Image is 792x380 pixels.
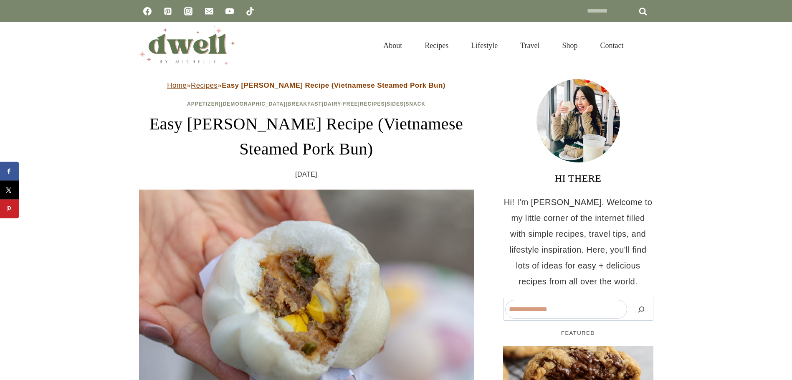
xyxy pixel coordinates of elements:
[242,3,258,20] a: TikTok
[503,171,653,186] h3: HI THERE
[221,3,238,20] a: YouTube
[387,101,404,107] a: Sides
[551,31,589,60] a: Shop
[503,194,653,289] p: Hi! I'm [PERSON_NAME]. Welcome to my little corner of the internet filled with simple recipes, tr...
[180,3,197,20] a: Instagram
[222,81,445,89] strong: Easy [PERSON_NAME] Recipe (Vietnamese Steamed Pork Bun)
[503,329,653,337] h5: FEATURED
[167,81,445,89] span: » »
[413,31,460,60] a: Recipes
[405,101,425,107] a: Snack
[589,31,635,60] a: Contact
[187,101,219,107] a: Appetizer
[324,101,358,107] a: Dairy-Free
[139,3,156,20] a: Facebook
[295,168,317,181] time: [DATE]
[139,111,474,162] h1: Easy [PERSON_NAME] Recipe (Vietnamese Steamed Pork Bun)
[159,3,176,20] a: Pinterest
[509,31,551,60] a: Travel
[187,101,425,107] span: | | | | | |
[191,81,218,89] a: Recipes
[167,81,187,89] a: Home
[288,101,322,107] a: Breakfast
[372,31,413,60] a: About
[372,31,635,60] nav: Primary Navigation
[460,31,509,60] a: Lifestyle
[639,38,653,53] button: View Search Form
[139,26,235,65] img: DWELL by michelle
[360,101,385,107] a: Recipes
[201,3,218,20] a: Email
[631,300,651,319] button: Search
[221,101,286,107] a: [DEMOGRAPHIC_DATA]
